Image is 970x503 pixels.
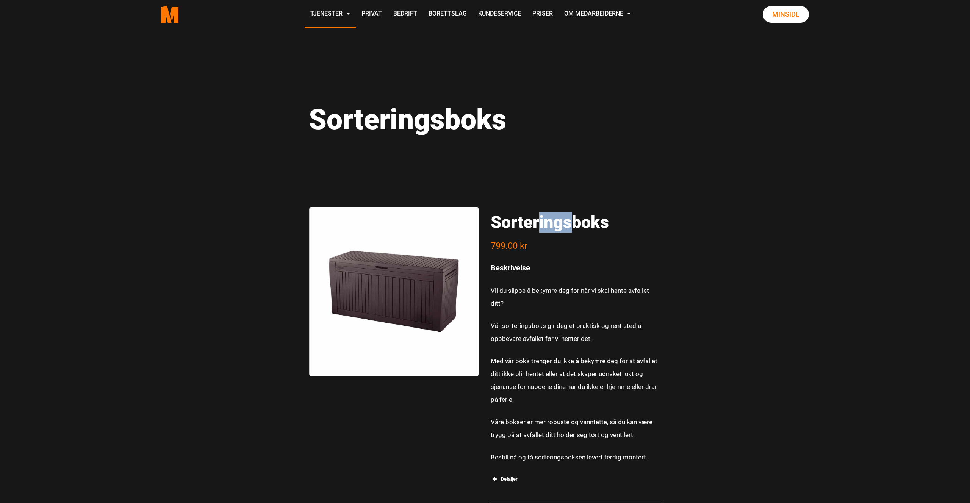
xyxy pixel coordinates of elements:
a: Bedrift [388,1,423,28]
a: Om Medarbeiderne [559,1,637,28]
small: Med vår boks trenger du ikke å bekymre deg for at avfallet ditt ikke blir hentet eller at det ska... [491,357,657,403]
a: Minside [763,6,809,23]
span: 799.00 kr [491,241,527,251]
small: Vår sorteringsboks gir deg et praktisk og rent sted å oppbevare avfallet før vi henter det. [491,322,641,342]
a: Privat [356,1,388,28]
a: Kundeservice [472,1,527,28]
h2: Sorteringsboks [491,212,661,233]
small: Våre bokser er mer robuste og vanntette, så du kan være trygg på at avfallet ditt holder seg tørt... [491,418,652,439]
a: Priser [527,1,559,28]
strong: Beskrivelse [491,263,530,272]
img: Kasse comfy 270 l [309,207,479,376]
div: Detaljer [491,473,661,486]
small: Bestill nå og få sorteringsboksen levert ferdig montert. [491,453,648,461]
small: Vil du slippe å bekymre deg for når vi skal hente avfallet ditt? [491,287,649,307]
a: Borettslag [423,1,472,28]
a: Tjenester [305,1,356,28]
h1: Sorteringsboks [309,102,661,136]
